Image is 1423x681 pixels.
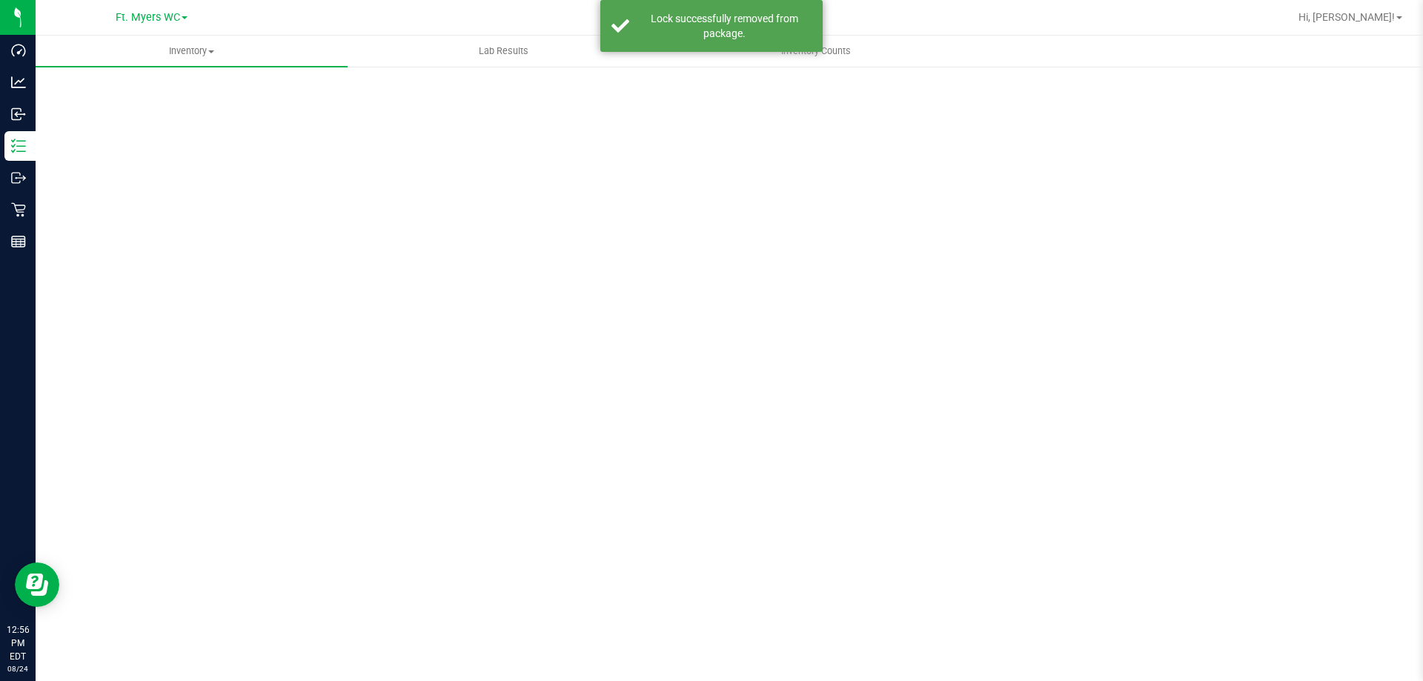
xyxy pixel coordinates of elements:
[116,11,180,24] span: Ft. Myers WC
[11,202,26,217] inline-svg: Retail
[11,234,26,249] inline-svg: Reports
[11,107,26,122] inline-svg: Inbound
[348,36,660,67] a: Lab Results
[11,170,26,185] inline-svg: Outbound
[11,139,26,153] inline-svg: Inventory
[11,75,26,90] inline-svg: Analytics
[459,44,548,58] span: Lab Results
[1298,11,1395,23] span: Hi, [PERSON_NAME]!
[15,562,59,607] iframe: Resource center
[637,11,812,41] div: Lock successfully removed from package.
[36,44,348,58] span: Inventory
[36,36,348,67] a: Inventory
[7,663,29,674] p: 08/24
[11,43,26,58] inline-svg: Dashboard
[7,623,29,663] p: 12:56 PM EDT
